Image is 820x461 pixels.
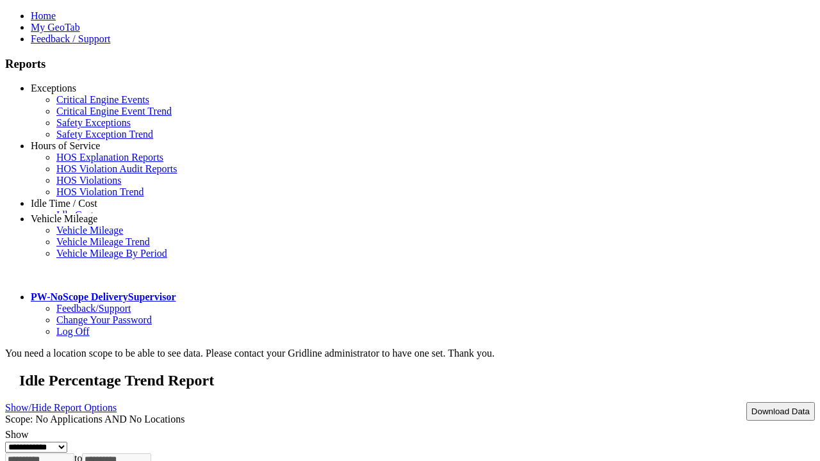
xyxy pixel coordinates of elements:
a: HOS Explanation Reports [56,152,163,163]
a: Critical Engine Event Trend [56,106,172,117]
a: HOS Violation Audit Reports [56,163,177,174]
a: HOS Violation Trend [56,186,144,197]
h2: Idle Percentage Trend Report [19,372,815,389]
a: My GeoTab [31,22,80,33]
h3: Reports [5,57,815,71]
a: Safety Exceptions [56,117,131,128]
a: Exceptions [31,83,76,93]
a: Feedback / Support [31,33,110,44]
a: Safety Exception Trend [56,129,153,140]
a: Log Off [56,326,90,337]
a: Vehicle Mileage [31,213,97,224]
span: Scope: No Applications AND No Locations [5,414,184,425]
a: Show/Hide Report Options [5,399,117,416]
a: Vehicle Mileage By Period [56,248,167,259]
a: PW-NoScope DeliverySupervisor [31,291,176,302]
button: Download Data [746,402,815,421]
a: Home [31,10,56,21]
a: Vehicle Mileage [56,225,123,236]
a: Critical Engine Events [56,94,149,105]
a: Vehicle Mileage Trend [56,236,150,247]
a: HOS Violations [56,175,121,186]
a: Idle Time / Cost [31,198,97,209]
a: Feedback/Support [56,303,131,314]
label: Show [5,429,28,440]
a: Change Your Password [56,314,152,325]
a: Hours of Service [31,140,100,151]
div: You need a location scope to be able to see data. Please contact your Gridline administrator to h... [5,348,815,359]
a: Idle Cost [56,209,94,220]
